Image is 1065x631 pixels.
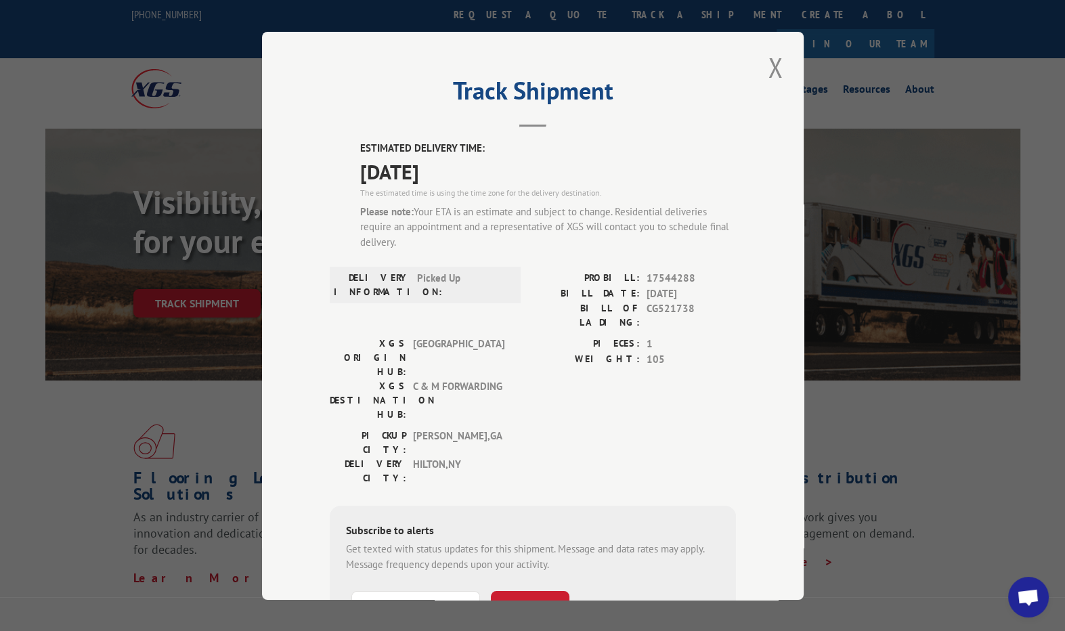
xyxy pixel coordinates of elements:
span: 1 [647,336,736,352]
div: Get texted with status updates for this shipment. Message and data rates may apply. Message frequ... [346,542,720,572]
button: Close modal [764,49,787,86]
h2: Track Shipment [330,81,736,107]
label: XGS ORIGIN HUB: [330,336,406,379]
label: DELIVERY CITY: [330,457,406,485]
label: PICKUP CITY: [330,429,406,457]
span: [GEOGRAPHIC_DATA] [413,336,504,379]
span: [DATE] [360,156,736,186]
span: 17544288 [647,271,736,286]
label: XGS DESTINATION HUB: [330,379,406,422]
input: Phone Number [351,591,480,619]
strong: Please note: [360,204,414,217]
label: BILL OF LADING: [533,301,640,330]
span: CG521738 [647,301,736,330]
label: BILL DATE: [533,286,640,301]
label: ESTIMATED DELIVERY TIME: [360,141,736,156]
label: DELIVERY INFORMATION: [334,271,410,299]
a: Open chat [1008,577,1049,617]
label: PIECES: [533,336,640,352]
span: [PERSON_NAME] , GA [413,429,504,457]
span: HILTON , NY [413,457,504,485]
span: C & M FORWARDING [413,379,504,422]
div: Subscribe to alerts [346,522,720,542]
span: [DATE] [647,286,736,301]
span: 105 [647,351,736,367]
button: SUBSCRIBE [491,591,569,619]
label: WEIGHT: [533,351,640,367]
label: PROBILL: [533,271,640,286]
span: Picked Up [417,271,508,299]
div: The estimated time is using the time zone for the delivery destination. [360,186,736,198]
div: Your ETA is an estimate and subject to change. Residential deliveries require an appointment and ... [360,204,736,250]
